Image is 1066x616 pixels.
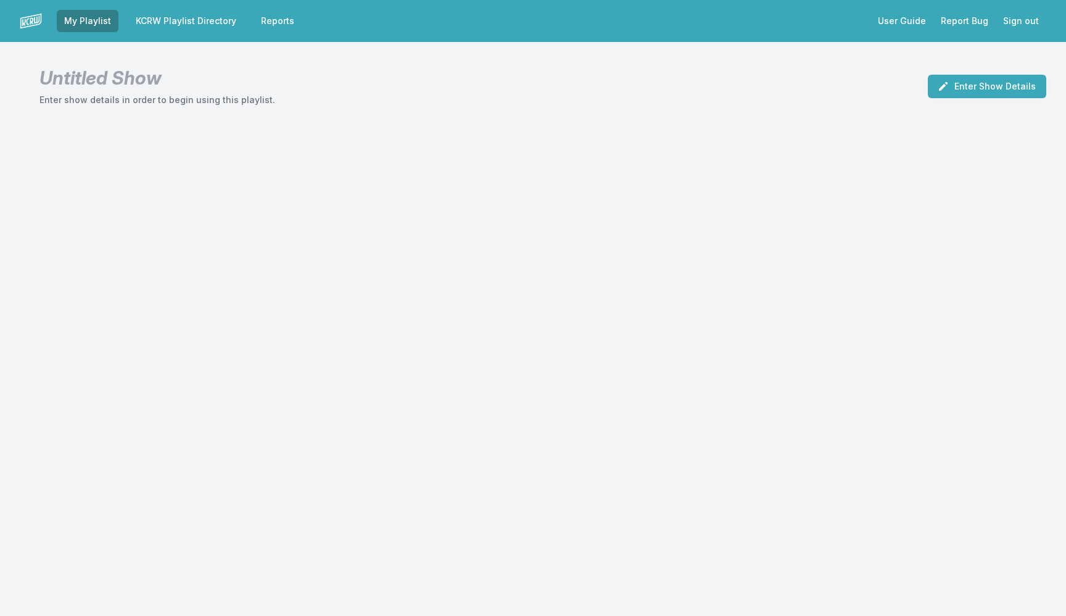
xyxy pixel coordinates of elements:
a: User Guide [870,10,933,32]
button: Sign out [996,10,1046,32]
a: Report Bug [933,10,996,32]
a: Reports [254,10,302,32]
p: Enter show details in order to begin using this playlist. [39,94,275,106]
h1: Untitled Show [39,67,275,89]
button: Enter Show Details [928,75,1046,98]
a: KCRW Playlist Directory [128,10,244,32]
a: My Playlist [57,10,118,32]
img: logo-white-87cec1fa9cbef997252546196dc51331.png [20,10,42,32]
